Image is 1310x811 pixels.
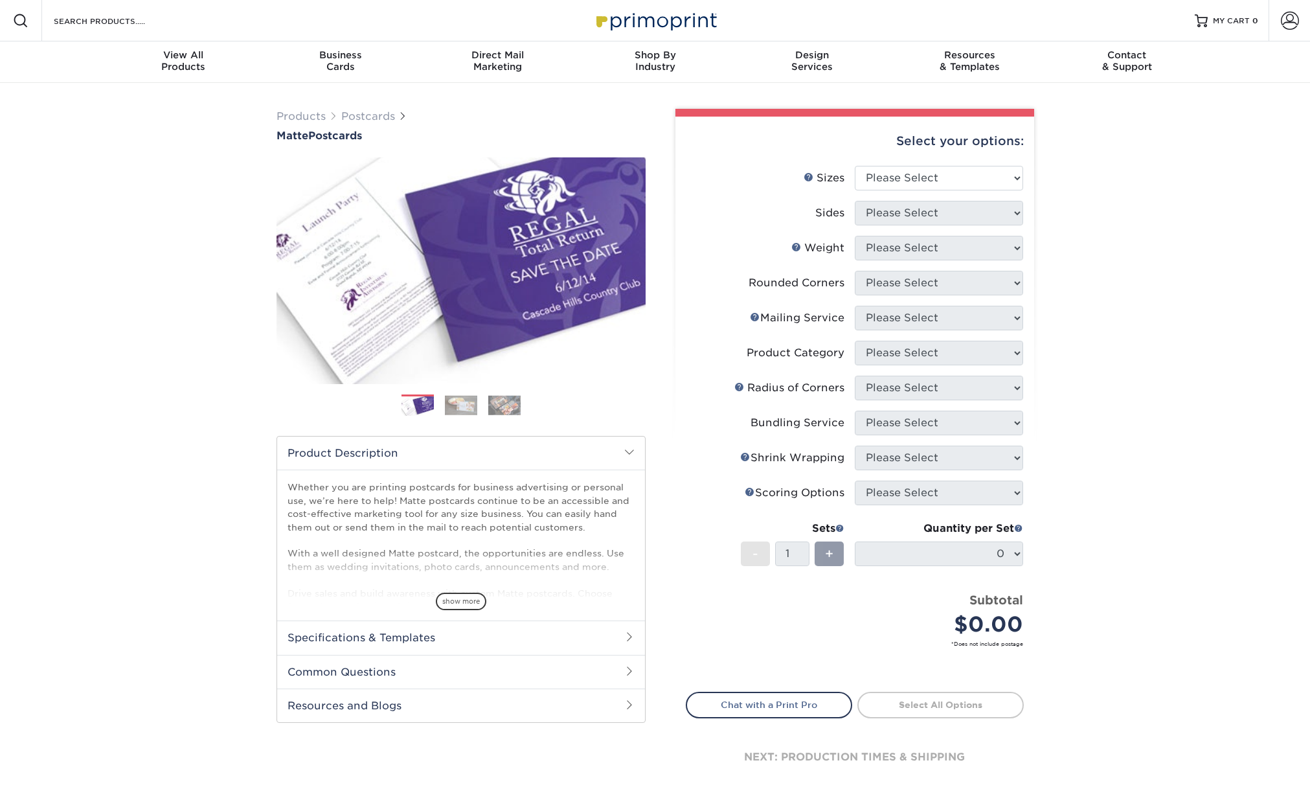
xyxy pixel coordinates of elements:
[277,130,646,142] a: MattePostcards
[1048,41,1206,83] a: Contact& Support
[864,609,1023,640] div: $0.00
[1048,49,1206,73] div: & Support
[445,395,477,415] img: Postcards 02
[804,170,844,186] div: Sizes
[52,13,179,29] input: SEARCH PRODUCTS.....
[262,49,419,73] div: Cards
[105,49,262,61] span: View All
[791,240,844,256] div: Weight
[734,380,844,396] div: Radius of Corners
[262,49,419,61] span: Business
[734,49,891,73] div: Services
[1048,49,1206,61] span: Contact
[277,130,308,142] span: Matte
[591,6,720,34] img: Primoprint
[341,110,395,122] a: Postcards
[105,41,262,83] a: View AllProducts
[855,521,1023,536] div: Quantity per Set
[1213,16,1250,27] span: MY CART
[277,130,646,142] h1: Postcards
[749,275,844,291] div: Rounded Corners
[419,49,576,73] div: Marketing
[277,655,645,689] h2: Common Questions
[277,110,326,122] a: Products
[576,49,734,61] span: Shop By
[277,143,646,398] img: Matte 01
[857,692,1024,718] a: Select All Options
[891,49,1048,73] div: & Templates
[576,49,734,73] div: Industry
[891,41,1048,83] a: Resources& Templates
[751,415,844,431] div: Bundling Service
[825,544,833,564] span: +
[752,544,758,564] span: -
[686,117,1024,166] div: Select your options:
[686,692,852,718] a: Chat with a Print Pro
[419,49,576,61] span: Direct Mail
[696,640,1023,648] small: *Does not include postage
[262,41,419,83] a: BusinessCards
[419,41,576,83] a: Direct MailMarketing
[891,49,1048,61] span: Resources
[734,41,891,83] a: DesignServices
[745,485,844,501] div: Scoring Options
[288,481,635,639] p: Whether you are printing postcards for business advertising or personal use, we’re here to help! ...
[488,395,521,415] img: Postcards 03
[969,593,1023,607] strong: Subtotal
[741,521,844,536] div: Sets
[277,621,645,654] h2: Specifications & Templates
[740,450,844,466] div: Shrink Wrapping
[105,49,262,73] div: Products
[747,345,844,361] div: Product Category
[277,689,645,722] h2: Resources and Blogs
[576,41,734,83] a: Shop ByIndustry
[401,395,434,418] img: Postcards 01
[1252,16,1258,25] span: 0
[686,718,1024,796] div: next: production times & shipping
[277,437,645,470] h2: Product Description
[750,310,844,326] div: Mailing Service
[436,593,486,610] span: show more
[815,205,844,221] div: Sides
[734,49,891,61] span: Design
